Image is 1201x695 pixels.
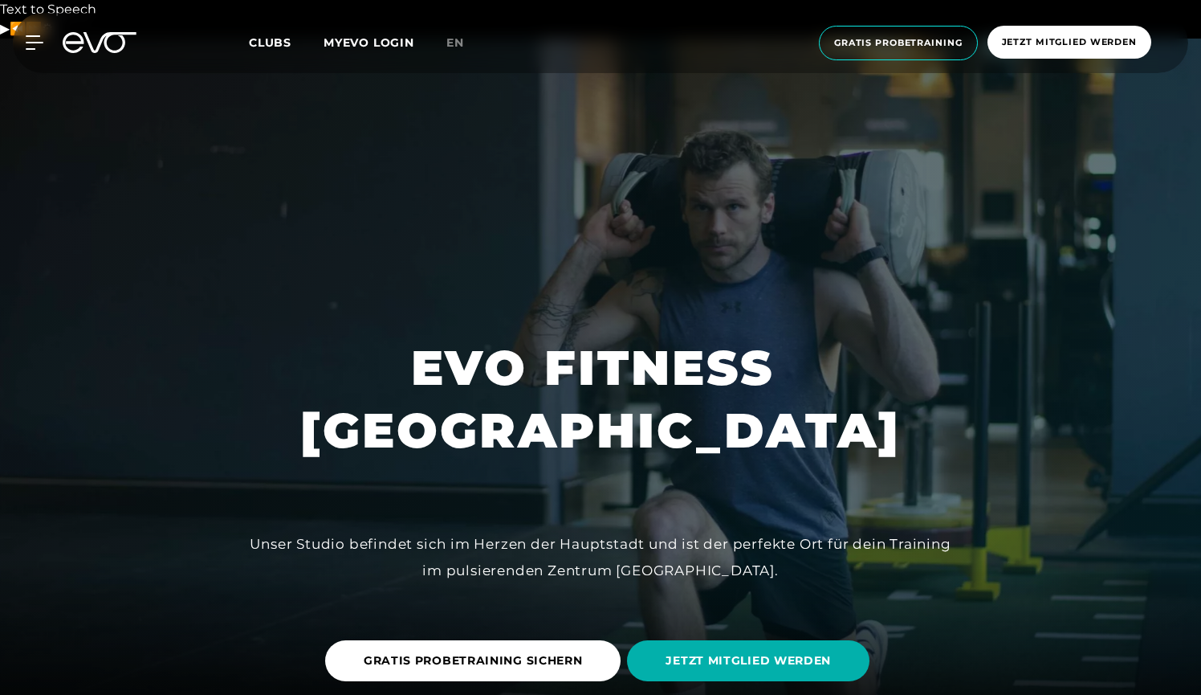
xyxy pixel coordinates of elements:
span: Jetzt Mitglied werden [1002,35,1137,49]
span: en [446,35,464,50]
a: Clubs [249,35,324,50]
div: Unser Studio befindet sich im Herzen der Hauptstadt und ist der perfekte Ort für dein Training im... [239,531,962,583]
a: GRATIS PROBETRAINING SICHERN [325,628,628,693]
span: Gratis Probetraining [834,36,963,50]
span: Clubs [249,35,291,50]
a: Jetzt Mitglied werden [983,26,1156,60]
a: Gratis Probetraining [814,26,983,60]
h1: EVO FITNESS [GEOGRAPHIC_DATA] [300,337,901,462]
span: JETZT MITGLIED WERDEN [666,652,831,669]
a: en [446,34,483,52]
span: GRATIS PROBETRAINING SICHERN [364,652,583,669]
a: MYEVO LOGIN [324,35,414,50]
a: JETZT MITGLIED WERDEN [627,628,876,693]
